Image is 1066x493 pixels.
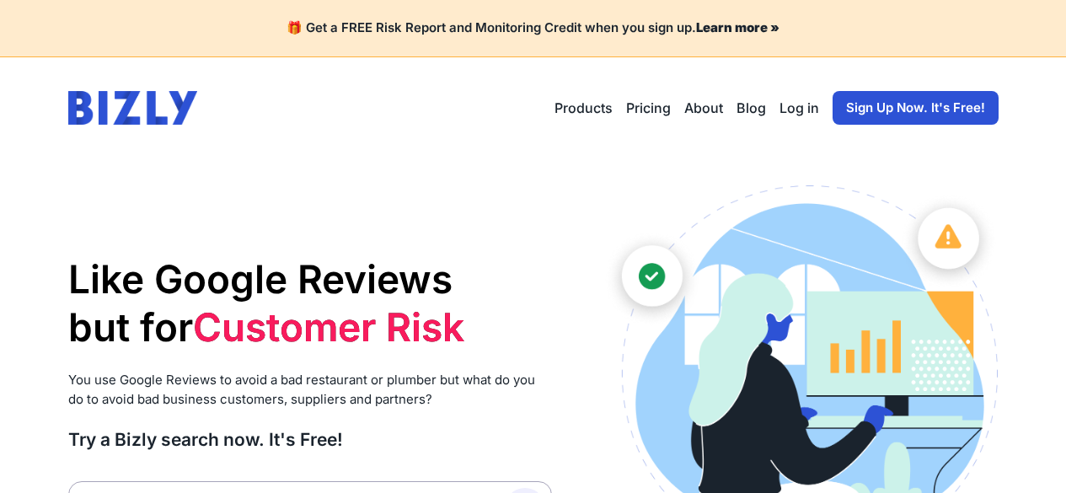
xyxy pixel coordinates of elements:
[833,91,999,125] a: Sign Up Now. It's Free!
[626,98,671,118] a: Pricing
[20,20,1046,36] h4: 🎁 Get a FREE Risk Report and Monitoring Credit when you sign up.
[68,371,553,409] p: You use Google Reviews to avoid a bad restaurant or plumber but what do you do to avoid bad busin...
[68,428,553,451] h3: Try a Bizly search now. It's Free!
[193,352,464,401] li: Supplier Risk
[737,98,766,118] a: Blog
[554,98,613,118] button: Products
[779,98,819,118] a: Log in
[193,303,464,352] li: Customer Risk
[68,255,553,352] h1: Like Google Reviews but for
[684,98,723,118] a: About
[696,19,779,35] a: Learn more »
